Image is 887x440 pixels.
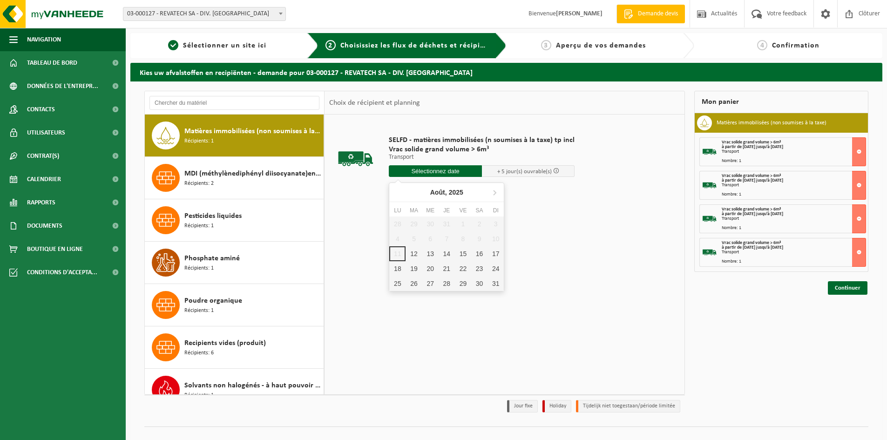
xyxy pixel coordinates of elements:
strong: à partir de [DATE] jusqu'à [DATE] [722,178,783,183]
div: Transport [722,217,866,221]
span: 03-000127 - REVATECH SA - DIV. MONSIN - JUPILLE-SUR-MEUSE [123,7,285,20]
span: Confirmation [772,42,819,49]
div: 30 [471,276,488,291]
span: Aperçu de vos demandes [556,42,646,49]
span: Récipients: 1 [184,391,214,400]
span: 03-000127 - REVATECH SA - DIV. MONSIN - JUPILLE-SUR-MEUSE [123,7,286,21]
span: Demande devis [636,9,680,19]
div: 28 [439,276,455,291]
button: Poudre organique Récipients: 1 [145,284,324,326]
span: Vrac solide grand volume > 6m³ [722,173,781,178]
span: Données de l'entrepr... [27,74,98,98]
div: Nombre: 1 [722,192,866,197]
span: Solvants non halogénés - à haut pouvoir calorifique en IBC [184,380,321,391]
div: Sa [471,206,488,215]
span: 4 [757,40,767,50]
div: 21 [439,261,455,276]
span: Recipients vides (produit) [184,338,266,349]
div: 14 [439,246,455,261]
span: Récipients: 1 [184,222,214,230]
div: Nombre: 1 [722,226,866,230]
div: 26 [406,276,422,291]
span: 1 [168,40,178,50]
span: Phosphate aminé [184,253,240,264]
div: Ve [455,206,471,215]
span: Rapports [27,191,55,214]
div: 25 [389,276,406,291]
span: Récipients: 1 [184,306,214,315]
span: Vrac solide grand volume > 6m³ [722,240,781,245]
div: Nombre: 1 [722,259,866,264]
span: Récipients: 1 [184,137,214,146]
div: 17 [488,246,504,261]
a: 1Sélectionner un site ici [135,40,300,51]
button: Matières immobilisées (non soumises à la taxe) Récipients: 1 [145,115,324,157]
li: Holiday [542,400,571,413]
strong: [PERSON_NAME] [556,10,603,17]
div: Nombre: 1 [722,159,866,163]
span: Contacts [27,98,55,121]
span: Choisissiez les flux de déchets et récipients [340,42,495,49]
span: Matières immobilisées (non soumises à la taxe) [184,126,321,137]
div: Lu [389,206,406,215]
strong: à partir de [DATE] jusqu'à [DATE] [722,211,783,217]
p: Transport [389,154,575,161]
span: Conditions d'accepta... [27,261,97,284]
div: Transport [722,183,866,188]
div: 19 [406,261,422,276]
span: Navigation [27,28,61,51]
div: 24 [488,261,504,276]
div: 31 [488,276,504,291]
div: Transport [722,149,866,154]
div: 18 [389,261,406,276]
span: 3 [541,40,551,50]
button: MDI (méthylènediphényl diisocyanate)en IBC Récipients: 2 [145,157,324,199]
div: Ma [406,206,422,215]
button: Phosphate aminé Récipients: 1 [145,242,324,284]
span: Récipients: 1 [184,264,214,273]
li: Tijdelijk niet toegestaan/période limitée [576,400,680,413]
h3: Matières immobilisées (non soumises à la taxe) [717,115,826,130]
div: Je [439,206,455,215]
div: 22 [455,261,471,276]
div: Me [422,206,439,215]
span: Utilisateurs [27,121,65,144]
div: Août, [427,185,467,200]
span: Contrat(s) [27,144,59,168]
span: Vrac solide grand volume > 6m³ [722,207,781,212]
span: Calendrier [27,168,61,191]
div: 23 [471,261,488,276]
span: Poudre organique [184,295,242,306]
div: 15 [455,246,471,261]
span: Boutique en ligne [27,237,83,261]
div: Di [488,206,504,215]
strong: à partir de [DATE] jusqu'à [DATE] [722,144,783,149]
div: 27 [422,276,439,291]
span: Sélectionner un site ici [183,42,266,49]
div: 12 [406,246,422,261]
div: Transport [722,250,866,255]
span: Récipients: 2 [184,179,214,188]
h2: Kies uw afvalstoffen en recipiënten - demande pour 03-000127 - REVATECH SA - DIV. [GEOGRAPHIC_DATA] [130,63,882,81]
span: MDI (méthylènediphényl diisocyanate)en IBC [184,168,321,179]
span: + 5 jour(s) ouvrable(s) [497,169,552,175]
span: Récipients: 6 [184,349,214,358]
span: 2 [325,40,336,50]
div: 16 [471,246,488,261]
div: 29 [455,276,471,291]
span: SELFD - matières immobilisées (n soumises à la taxe) tp incl [389,135,575,145]
div: Choix de récipient et planning [325,91,425,115]
div: Mon panier [694,91,868,113]
button: Solvants non halogénés - à haut pouvoir calorifique en IBC Récipients: 1 [145,369,324,411]
button: Pesticides liquides Récipients: 1 [145,199,324,242]
a: Demande devis [616,5,685,23]
span: Vrac solide grand volume > 6m³ [389,145,575,154]
span: Vrac solide grand volume > 6m³ [722,140,781,145]
div: 13 [422,246,439,261]
li: Jour fixe [507,400,538,413]
span: Tableau de bord [27,51,77,74]
span: Documents [27,214,62,237]
i: 2025 [449,189,463,196]
input: Chercher du matériel [149,96,319,110]
div: 20 [422,261,439,276]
